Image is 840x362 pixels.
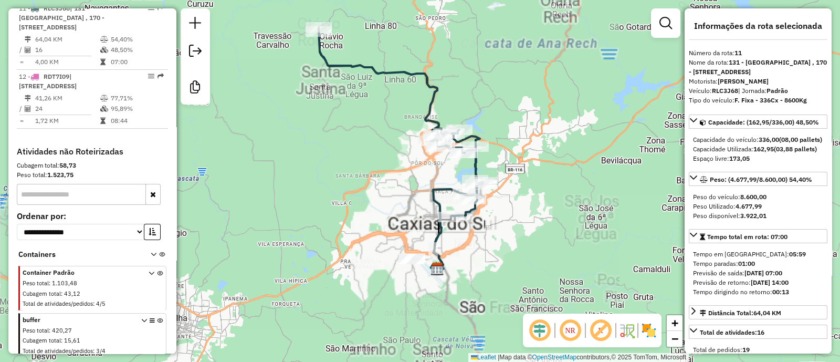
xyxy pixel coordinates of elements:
[460,194,486,204] div: Atividade não roteirizada - SUPERMERCADO SAVI LT
[35,57,100,67] td: 4,00 KM
[640,322,657,339] img: Exibir/Ocultar setores
[425,130,451,141] div: Atividade não roteirizada - DANIEL FARIAS
[740,193,766,201] strong: 8.600,00
[738,260,755,267] strong: 01:00
[734,49,742,57] strong: 11
[96,300,106,307] span: 4/5
[700,328,764,336] span: Total de atividades:
[49,327,50,334] span: :
[693,144,823,154] div: Capacidade Utilizada:
[19,4,104,31] span: | 131 - [GEOGRAPHIC_DATA] , 170 - [STREET_ADDRESS]
[689,245,827,301] div: Tempo total em rota: 07:00
[689,86,827,96] div: Veículo:
[707,233,787,241] span: Tempo total em rota: 07:00
[774,145,817,153] strong: (03,88 pallets)
[751,278,789,286] strong: [DATE] 14:00
[693,250,823,259] div: Tempo em [GEOGRAPHIC_DATA]:
[19,116,24,126] td: =
[738,87,788,95] span: | Jornada:
[430,262,444,276] img: CDD Caxias
[708,118,819,126] span: Capacidade: (162,95/336,00) 48,50%
[35,93,100,104] td: 41,26 KM
[19,73,77,90] span: 12 -
[110,116,163,126] td: 08:44
[736,202,762,210] strong: 4.677,99
[740,212,766,220] strong: 3.922,01
[17,210,168,222] label: Ordenar por:
[532,354,577,361] a: OpenStreetMap
[35,104,100,114] td: 24
[59,161,76,169] strong: 58,73
[618,322,635,339] img: Fluxo de ruas
[689,77,827,86] div: Motorista:
[17,161,168,170] div: Cubagem total:
[110,93,163,104] td: 77,71%
[19,57,24,67] td: =
[18,249,137,260] span: Containers
[588,318,613,343] span: Exibir rótulo
[558,318,583,343] span: Ocultar NR
[772,288,789,296] strong: 00:13
[25,36,31,43] i: Distância Total
[718,77,769,85] strong: [PERSON_NAME]
[689,21,827,31] h4: Informações da rota selecionada
[150,318,155,357] i: Opções
[100,47,108,53] i: % de utilização da cubagem
[729,154,750,162] strong: 173,05
[693,268,823,278] div: Previsão de saída:
[100,95,108,101] i: % de utilização do peso
[52,280,77,287] span: 1.103,48
[148,73,154,79] em: Opções
[693,135,823,144] div: Capacidade do veículo:
[96,347,106,355] span: 3/4
[693,278,823,287] div: Previsão de retorno:
[468,353,689,362] div: Map data © contributors,© 2025 TomTom, Microsoft
[671,316,678,329] span: +
[399,253,425,264] div: Atividade não roteirizada - OSMAR TRENTIN
[35,116,100,126] td: 1,72 KM
[25,47,31,53] i: Total de Atividades
[779,136,822,143] strong: (08,00 pallets)
[19,45,24,55] td: /
[689,131,827,168] div: Capacidade: (162,95/336,00) 48,50%
[527,318,552,343] span: Ocultar deslocamento
[185,77,206,100] a: Criar modelo
[19,73,77,90] span: | [STREET_ADDRESS]
[689,58,827,76] strong: 131 - [GEOGRAPHIC_DATA] , 170 - [STREET_ADDRESS]
[100,36,108,43] i: % de utilização do peso
[157,73,164,79] em: Rota exportada
[689,172,827,186] a: Peso: (4.677,99/8.600,00) 54,40%
[110,45,163,55] td: 48,50%
[25,106,31,112] i: Total de Atividades
[689,341,827,359] div: Total de atividades:16
[23,290,61,297] span: Cubagem total
[429,261,443,275] img: ZUMPY
[689,188,827,225] div: Peso: (4.677,99/8.600,00) 54,40%
[712,87,738,95] strong: RLC3J68
[655,13,676,34] a: Exibir filtros
[25,95,31,101] i: Distância Total
[398,254,425,264] div: Atividade não roteirizada - LANCHERIA MAGRAO
[693,345,823,355] div: Total de pedidos:
[61,337,62,344] span: :
[753,145,774,153] strong: 162,95
[689,58,827,77] div: Nome da rota:
[693,211,823,221] div: Peso disponível:
[64,337,80,344] span: 15,61
[49,280,50,287] span: :
[35,34,100,45] td: 64,04 KM
[100,118,106,124] i: Tempo total em rota
[100,106,108,112] i: % de utilização da cubagem
[23,347,93,355] span: Total de atividades/pedidos
[471,354,496,361] a: Leaflet
[710,175,812,183] span: Peso: (4.677,99/8.600,00) 54,40%
[693,259,823,268] div: Tempo paradas:
[734,96,807,104] strong: F. Fixa - 336Cx - 8600Kg
[757,328,764,336] strong: 16
[700,308,781,318] div: Distância Total:
[689,325,827,339] a: Total de atividades:16
[744,269,782,277] strong: [DATE] 07:00
[185,40,206,64] a: Exportar sessão
[23,327,49,334] span: Peso total
[693,202,823,211] div: Peso Utilizado:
